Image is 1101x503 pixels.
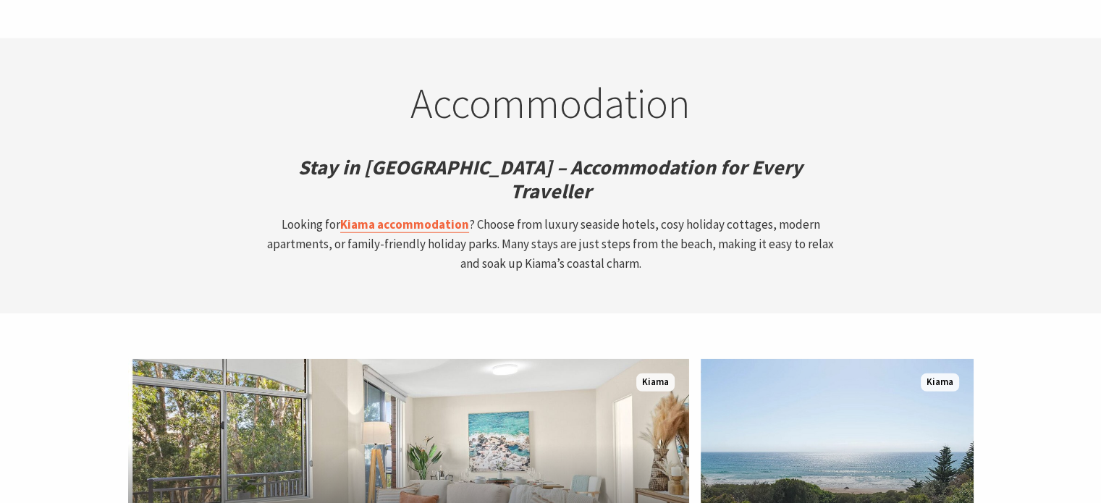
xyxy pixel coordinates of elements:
[298,154,803,205] em: Stay in [GEOGRAPHIC_DATA] – Accommodation for Every Traveller
[267,78,835,129] h2: Accommodation
[340,216,469,233] a: Kiama accommodation
[340,216,469,232] strong: Kiama accommodation
[636,373,675,392] span: Kiama
[921,373,959,392] span: Kiama
[267,216,834,271] span: Looking for ? Choose from luxury seaside hotels, cosy holiday cottages, modern apartments, or fam...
